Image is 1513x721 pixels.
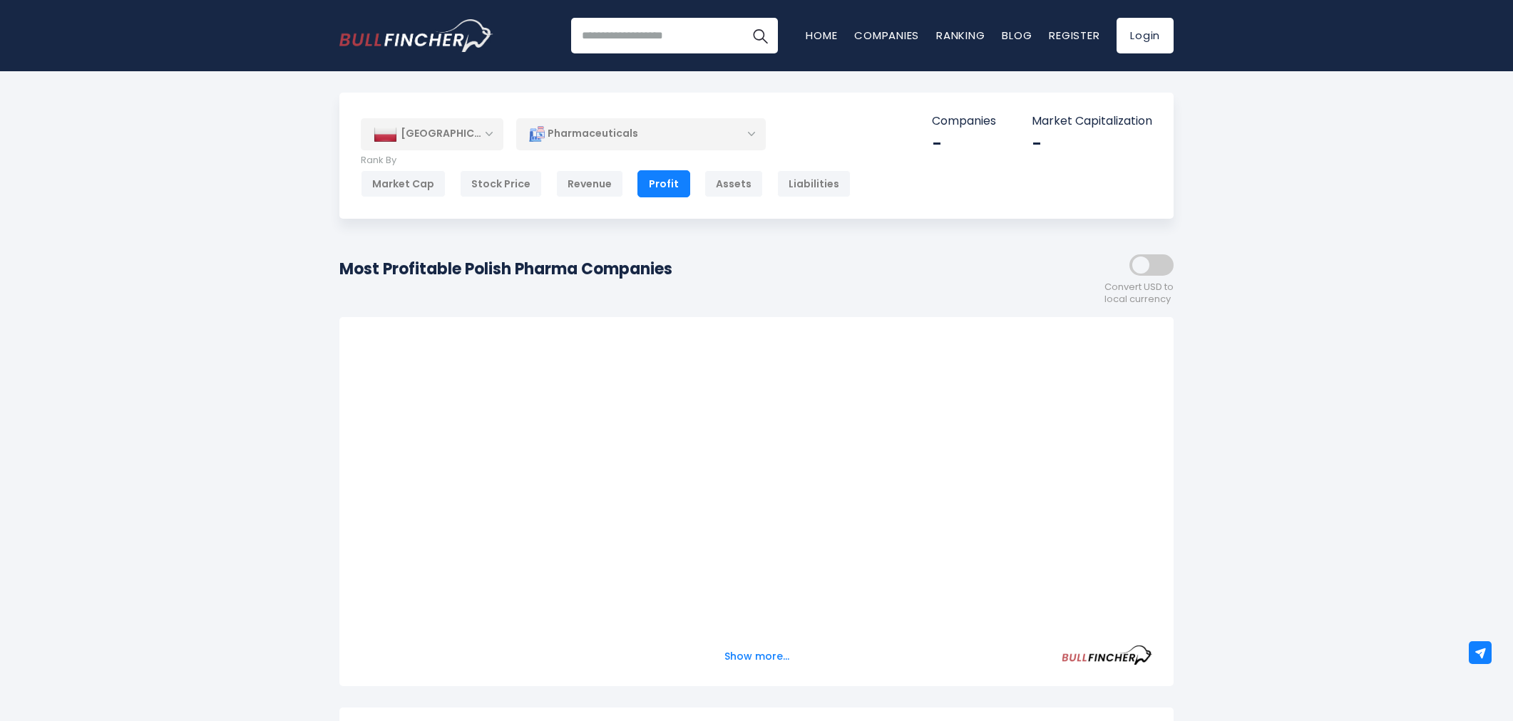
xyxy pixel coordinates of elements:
[339,257,672,281] h1: Most Profitable Polish Pharma Companies
[1117,18,1174,53] a: Login
[1002,28,1032,43] a: Blog
[932,133,996,155] div: -
[339,19,493,52] img: Bullfincher logo
[1032,133,1152,155] div: -
[1104,281,1174,306] span: Convert USD to local currency
[1049,28,1099,43] a: Register
[716,645,798,668] button: Show more...
[516,118,766,150] div: Pharmaceuticals
[637,170,690,197] div: Profit
[704,170,763,197] div: Assets
[932,114,996,129] p: Companies
[460,170,542,197] div: Stock Price
[361,155,851,167] p: Rank By
[361,118,503,150] div: [GEOGRAPHIC_DATA]
[854,28,919,43] a: Companies
[556,170,623,197] div: Revenue
[1032,114,1152,129] p: Market Capitalization
[777,170,851,197] div: Liabilities
[339,19,493,52] a: Go to homepage
[936,28,985,43] a: Ranking
[806,28,837,43] a: Home
[742,18,778,53] button: Search
[361,170,446,197] div: Market Cap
